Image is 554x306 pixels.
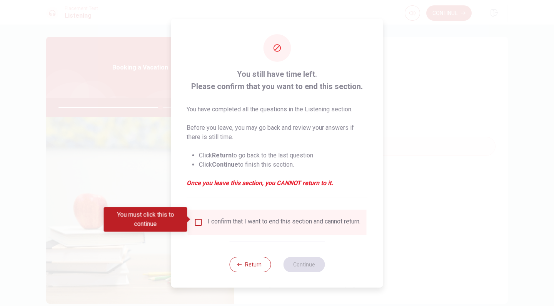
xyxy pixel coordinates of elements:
div: I confirm that I want to end this section and cannot return. [208,218,360,227]
p: You have completed all the questions in the Listening section. [187,105,368,114]
span: You still have time left. Please confirm that you want to end this section. [187,68,368,93]
button: Continue [283,257,325,272]
li: Click to finish this section. [199,160,368,169]
div: You must click this to continue [104,207,187,232]
strong: Continue [212,161,238,168]
em: Once you leave this section, you CANNOT return to it. [187,179,368,188]
strong: Return [212,152,232,159]
span: You must click this to continue [194,218,203,227]
button: Return [229,257,271,272]
p: Before you leave, you may go back and review your answers if there is still time. [187,123,368,142]
li: Click to go back to the last question [199,151,368,160]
